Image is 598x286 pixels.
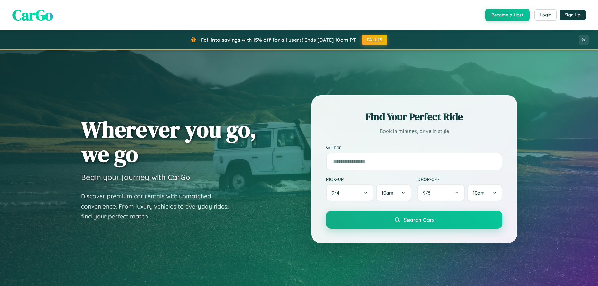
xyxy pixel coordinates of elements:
[332,190,342,196] span: 9 / 4
[560,10,586,20] button: Sign Up
[12,5,53,25] span: CarGo
[362,35,388,45] button: FALL15
[485,9,530,21] button: Become a Host
[473,190,485,196] span: 10am
[326,176,411,182] label: Pick-up
[382,190,393,196] span: 10am
[423,190,434,196] span: 9 / 5
[326,110,502,124] h2: Find Your Perfect Ride
[201,37,357,43] span: Fall into savings with 15% off for all users! Ends [DATE] 10am PT.
[326,184,373,201] button: 9/4
[81,172,190,182] h3: Begin your journey with CarGo
[376,184,411,201] button: 10am
[467,184,502,201] button: 10am
[81,117,257,166] h1: Wherever you go, we go
[326,145,502,150] label: Where
[81,191,237,222] p: Discover premium car rentals with unmatched convenience. From luxury vehicles to everyday rides, ...
[417,176,502,182] label: Drop-off
[534,9,557,21] button: Login
[417,184,465,201] button: 9/5
[326,211,502,229] button: Search Cars
[326,127,502,136] p: Book in minutes, drive in style
[404,216,434,223] span: Search Cars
